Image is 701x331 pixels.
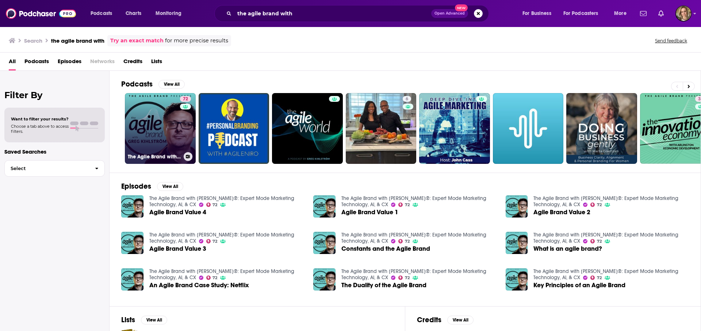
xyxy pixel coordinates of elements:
[405,276,410,280] span: 72
[447,316,474,324] button: View All
[4,148,105,155] p: Saved Searches
[110,36,164,45] a: Try an exact match
[533,209,590,215] span: Agile Brand Value 2
[121,182,151,191] h2: Episodes
[559,8,609,19] button: open menu
[121,315,135,324] h2: Lists
[24,37,42,44] h3: Search
[597,240,602,243] span: 72
[506,195,528,218] img: Agile Brand Value 2
[123,55,142,70] a: Credits
[590,203,602,207] a: 72
[221,5,496,22] div: Search podcasts, credits, & more...
[533,246,602,252] span: What is an agile brand?
[9,55,16,70] a: All
[533,282,625,288] a: Key Principles of an Agile Brand
[431,9,468,18] button: Open AdvancedNew
[212,276,217,280] span: 72
[563,8,598,19] span: For Podcasters
[597,276,602,280] span: 72
[5,166,89,171] span: Select
[417,315,474,324] a: CreditsView All
[128,154,181,160] h3: The Agile Brand with [PERSON_NAME]®: Expert Mode Marketing Technology, AI, & CX
[313,268,336,290] img: The Duality of the Agile Brand
[341,195,486,208] a: The Agile Brand with Greg Kihlström®: Expert Mode Marketing Technology, AI, & CX
[506,268,528,290] img: Key Principles of an Agile Brand
[398,239,410,243] a: 72
[11,124,69,134] span: Choose a tab above to access filters.
[126,8,141,19] span: Charts
[590,276,602,280] a: 72
[149,195,294,208] a: The Agile Brand with Greg Kihlström®: Expert Mode Marketing Technology, AI, & CX
[517,8,560,19] button: open menu
[533,232,678,244] a: The Agile Brand with Greg Kihlström®: Expert Mode Marketing Technology, AI, & CX
[58,55,81,70] a: Episodes
[149,282,249,288] a: An Agile Brand Case Study: Netflix
[655,7,667,20] a: Show notifications dropdown
[149,209,206,215] a: Agile Brand Value 4
[121,268,143,290] img: An Agile Brand Case Study: Netflix
[675,5,692,22] button: Show profile menu
[121,80,185,89] a: PodcastsView All
[183,96,188,103] span: 72
[313,195,336,218] img: Agile Brand Value 1
[434,12,465,15] span: Open Advanced
[6,7,76,20] img: Podchaser - Follow, Share and Rate Podcasts
[609,8,636,19] button: open menu
[206,239,218,243] a: 72
[398,203,410,207] a: 72
[417,315,441,324] h2: Credits
[165,36,228,45] span: for more precise results
[341,246,430,252] a: Constants and the Agile Brand
[121,8,146,19] a: Charts
[149,246,206,252] a: Agile Brand Value 3
[403,96,411,102] a: 6
[212,240,217,243] span: 72
[406,96,408,103] span: 6
[533,195,678,208] a: The Agile Brand with Greg Kihlström®: Expert Mode Marketing Technology, AI, & CX
[597,203,602,207] span: 72
[341,209,398,215] span: Agile Brand Value 1
[506,232,528,254] a: What is an agile brand?
[206,203,218,207] a: 72
[675,5,692,22] span: Logged in as Lauren.Russo
[151,55,162,70] a: Lists
[405,240,410,243] span: 72
[4,160,105,177] button: Select
[121,182,183,191] a: EpisodesView All
[156,8,181,19] span: Monitoring
[614,8,627,19] span: More
[313,232,336,254] img: Constants and the Agile Brand
[522,8,551,19] span: For Business
[11,116,69,122] span: Want to filter your results?
[24,55,49,70] a: Podcasts
[149,268,294,281] a: The Agile Brand with Greg Kihlström®: Expert Mode Marketing Technology, AI, & CX
[455,4,468,11] span: New
[405,203,410,207] span: 72
[158,80,185,89] button: View All
[398,276,410,280] a: 72
[90,55,115,70] span: Networks
[346,93,417,164] a: 6
[121,232,143,254] a: Agile Brand Value 3
[157,182,183,191] button: View All
[341,232,486,244] a: The Agile Brand with Greg Kihlström®: Expert Mode Marketing Technology, AI, & CX
[121,195,143,218] img: Agile Brand Value 4
[653,38,689,44] button: Send feedback
[121,315,167,324] a: ListsView All
[51,37,104,44] h3: the agile brand with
